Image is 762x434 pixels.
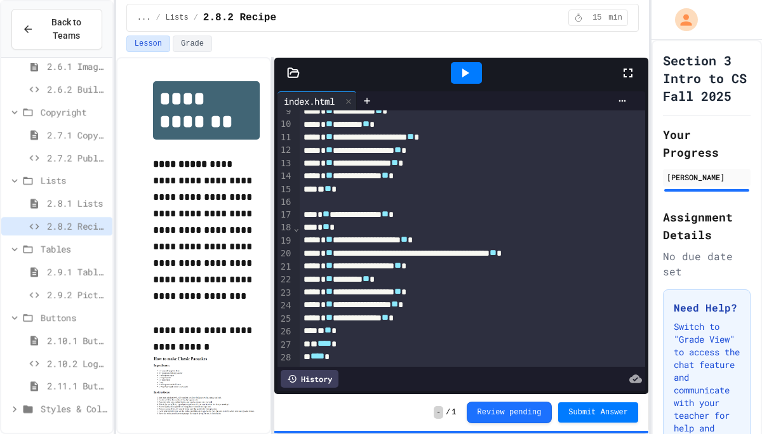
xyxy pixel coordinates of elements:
span: / [194,13,198,23]
div: 13 [277,157,293,170]
span: / [446,407,450,418]
span: Back to Teams [41,16,91,43]
span: 2.7.1 Copyright [47,128,107,141]
span: 15 [587,13,607,23]
div: My Account [662,5,701,34]
h3: Need Help? [674,300,740,315]
div: 26 [277,325,293,338]
div: index.html [277,91,357,110]
span: Fold line [293,223,300,233]
span: 2.7.2 Public Images [47,151,107,164]
div: History [281,370,338,388]
span: Styles & Colors [41,402,107,416]
div: 22 [277,273,293,286]
div: 28 [277,352,293,364]
div: 25 [277,313,293,325]
span: Lists [166,13,189,23]
span: Copyright [41,105,107,119]
div: index.html [277,95,341,108]
span: 2.8.1 Lists [47,197,107,210]
div: 23 [277,287,293,299]
h1: Section 3 Intro to CS Fall 2025 [663,51,751,105]
span: Lists [41,174,107,187]
span: ... [137,13,151,23]
button: Back to Teams [11,9,102,49]
span: 2.9.1 Tables [47,265,107,279]
span: 2.10.1 Buttons I [47,334,107,347]
div: 9 [277,105,293,118]
div: 18 [277,221,293,234]
button: Lesson [126,36,170,52]
div: 17 [277,209,293,221]
span: / [156,13,160,23]
span: Tables [41,242,107,256]
span: min [608,13,622,23]
div: No due date set [663,249,751,279]
div: 12 [277,144,293,157]
h2: Your Progress [663,126,751,161]
span: 2.6.1 Images [47,60,107,73]
div: 14 [277,170,293,183]
div: 24 [277,299,293,312]
h2: Assignment Details [663,208,751,244]
span: 1 [451,407,456,418]
div: 19 [277,235,293,247]
div: 27 [277,339,293,352]
span: 2.9.2 Picture Collage [47,288,107,301]
div: 20 [277,247,293,260]
span: Submit Answer [568,407,628,418]
span: 2.8.2 Recipe [47,220,107,233]
button: Grade [173,36,212,52]
div: 16 [277,196,293,209]
span: - [434,406,443,419]
button: Submit Answer [558,402,638,423]
span: 2.6.2 Build a Homepage [47,82,107,96]
div: [PERSON_NAME] [667,171,747,183]
span: 2.8.2 Recipe [203,10,276,25]
div: 15 [277,183,293,196]
div: 21 [277,261,293,273]
span: Buttons [41,311,107,324]
span: 2.11.1 Buttons II [47,379,107,393]
span: 2.10.2 Logging [47,357,107,370]
div: 11 [277,131,293,144]
div: 10 [277,118,293,131]
button: Review pending [467,402,552,423]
